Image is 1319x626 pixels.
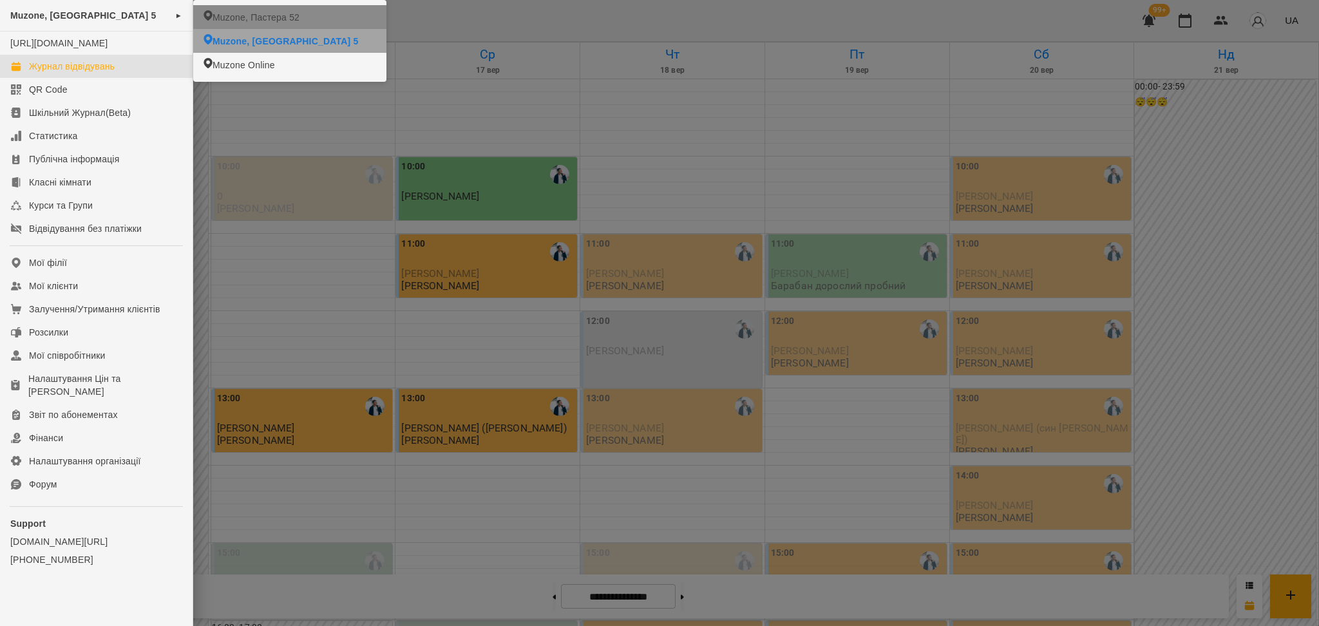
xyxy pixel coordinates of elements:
[213,35,359,48] span: Muzone, [GEOGRAPHIC_DATA] 5
[29,222,142,235] div: Відвідування без платіжки
[29,478,57,491] div: Форум
[213,59,275,71] span: Muzone Online
[10,38,108,48] a: [URL][DOMAIN_NAME]
[29,349,106,362] div: Мої співробітники
[29,60,115,73] div: Журнал відвідувань
[29,199,93,212] div: Курси та Групи
[28,372,182,398] div: Налаштування Цін та [PERSON_NAME]
[10,535,182,548] a: [DOMAIN_NAME][URL]
[29,280,78,292] div: Мої клієнти
[10,553,182,566] a: [PHONE_NUMBER]
[29,83,68,96] div: QR Code
[175,10,182,21] span: ►
[29,303,160,316] div: Залучення/Утримання клієнтів
[29,432,63,444] div: Фінанси
[29,153,119,166] div: Публічна інформація
[29,176,91,189] div: Класні кімнати
[29,408,118,421] div: Звіт по абонементах
[10,517,182,530] p: Support
[213,11,299,24] span: Muzone, Пастера 52
[29,326,68,339] div: Розсилки
[29,129,78,142] div: Статистика
[29,455,141,468] div: Налаштування організації
[29,256,67,269] div: Мої філії
[10,10,157,21] span: Muzone, [GEOGRAPHIC_DATA] 5
[29,106,131,119] div: Шкільний Журнал(Beta)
